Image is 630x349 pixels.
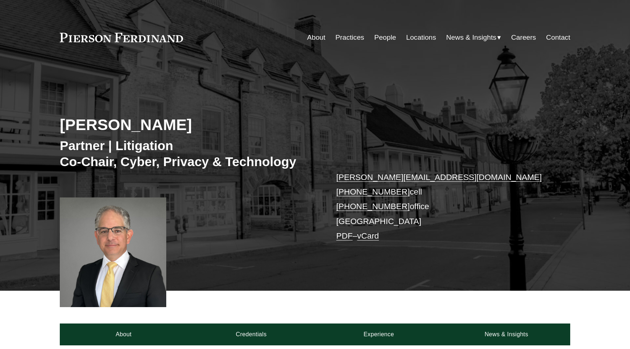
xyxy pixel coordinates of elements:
h2: [PERSON_NAME] [60,115,315,134]
a: Practices [335,31,364,44]
a: People [374,31,396,44]
a: Credentials [187,323,315,345]
a: About [307,31,325,44]
a: About [60,323,187,345]
a: Careers [511,31,536,44]
a: Contact [546,31,570,44]
a: [PHONE_NUMBER] [336,202,410,211]
h3: Partner | Litigation Co-Chair, Cyber, Privacy & Technology [60,138,315,169]
a: vCard [357,231,379,240]
a: [PERSON_NAME][EMAIL_ADDRESS][DOMAIN_NAME] [336,173,542,182]
a: Experience [315,323,443,345]
a: Locations [406,31,436,44]
a: News & Insights [443,323,570,345]
a: [PHONE_NUMBER] [336,187,410,196]
a: folder dropdown [446,31,501,44]
p: cell office [GEOGRAPHIC_DATA] – [336,170,549,244]
span: News & Insights [446,31,497,44]
a: PDF [336,231,353,240]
